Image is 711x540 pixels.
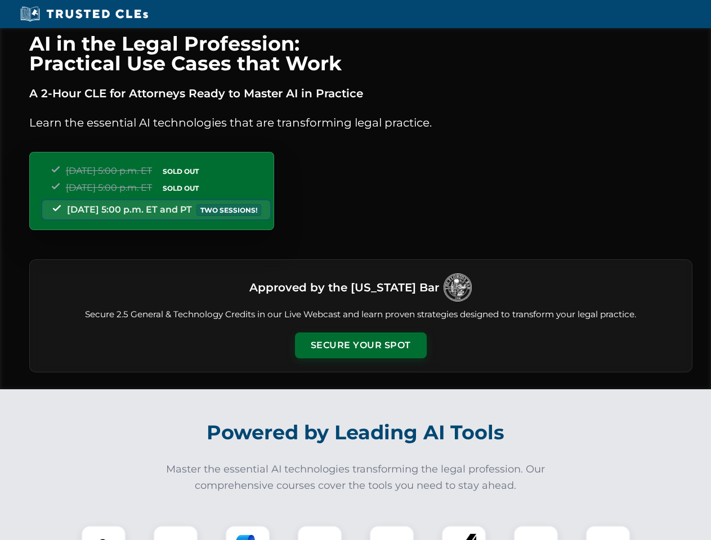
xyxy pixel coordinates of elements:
img: Logo [444,273,472,301]
img: Trusted CLEs [17,6,151,22]
span: SOLD OUT [159,182,203,194]
button: Secure Your Spot [295,332,427,358]
h1: AI in the Legal Profession: Practical Use Cases that Work [29,34,692,73]
h2: Powered by Leading AI Tools [44,413,668,452]
span: [DATE] 5:00 p.m. ET [66,182,152,193]
span: [DATE] 5:00 p.m. ET [66,165,152,176]
p: Master the essential AI technologies transforming the legal profession. Our comprehensive courses... [159,461,553,494]
h3: Approved by the [US_STATE] Bar [249,277,439,298]
p: A 2-Hour CLE for Attorneys Ready to Master AI in Practice [29,84,692,102]
span: SOLD OUT [159,165,203,177]
p: Secure 2.5 General & Technology Credits in our Live Webcast and learn proven strategies designed ... [43,308,678,321]
p: Learn the essential AI technologies that are transforming legal practice. [29,114,692,132]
